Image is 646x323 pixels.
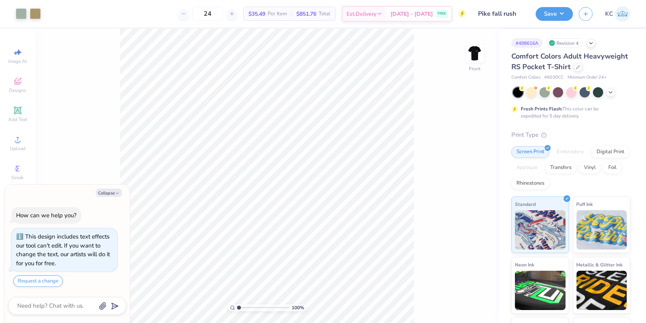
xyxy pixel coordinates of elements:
[511,162,543,174] div: Applique
[248,10,265,18] span: $35.49
[545,162,577,174] div: Transfers
[544,74,564,81] span: # 6030CC
[521,105,617,119] div: This color can be expedited for 5 day delivery.
[577,200,593,208] span: Puff Ink
[467,46,483,61] img: Front
[16,233,110,267] div: This design includes text effects our tool can't edit. If you want to change the text, our artist...
[515,210,566,250] img: Standard
[511,38,543,48] div: # 498616A
[391,10,433,18] span: [DATE] - [DATE]
[552,146,589,158] div: Embroidery
[605,6,630,22] a: KC
[515,200,536,208] span: Standard
[511,51,628,72] span: Comfort Colors Adult Heavyweight RS Pocket T-Shirt
[577,271,627,310] img: Metallic & Glitter Ink
[591,146,630,158] div: Digital Print
[9,87,26,94] span: Designs
[511,130,630,139] div: Print Type
[292,304,305,311] span: 100 %
[579,162,601,174] div: Vinyl
[577,210,627,250] img: Puff Ink
[511,178,549,189] div: Rhinestones
[521,106,562,112] strong: Fresh Prints Flash:
[603,162,622,174] div: Foil
[347,10,376,18] span: Est. Delivery
[12,174,24,181] span: Greek
[515,261,534,269] span: Neon Ink
[10,145,26,152] span: Upload
[268,10,287,18] span: Per Item
[438,11,446,17] span: FREE
[605,9,613,18] span: KC
[472,6,530,22] input: Untitled Design
[13,275,63,287] button: Request a change
[577,261,623,269] span: Metallic & Glitter Ink
[8,116,27,123] span: Add Text
[547,38,583,48] div: Revision 4
[96,189,122,197] button: Collapse
[296,10,316,18] span: $851.76
[511,146,549,158] div: Screen Print
[319,10,330,18] span: Total
[192,7,223,21] input: – –
[536,7,573,21] button: Save
[16,211,77,219] div: How can we help you?
[511,74,540,81] span: Comfort Colors
[615,6,630,22] img: Kendall Cruikshank
[9,58,27,64] span: Image AI
[469,65,481,72] div: Front
[515,271,566,310] img: Neon Ink
[568,74,607,81] span: Minimum Order: 24 +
